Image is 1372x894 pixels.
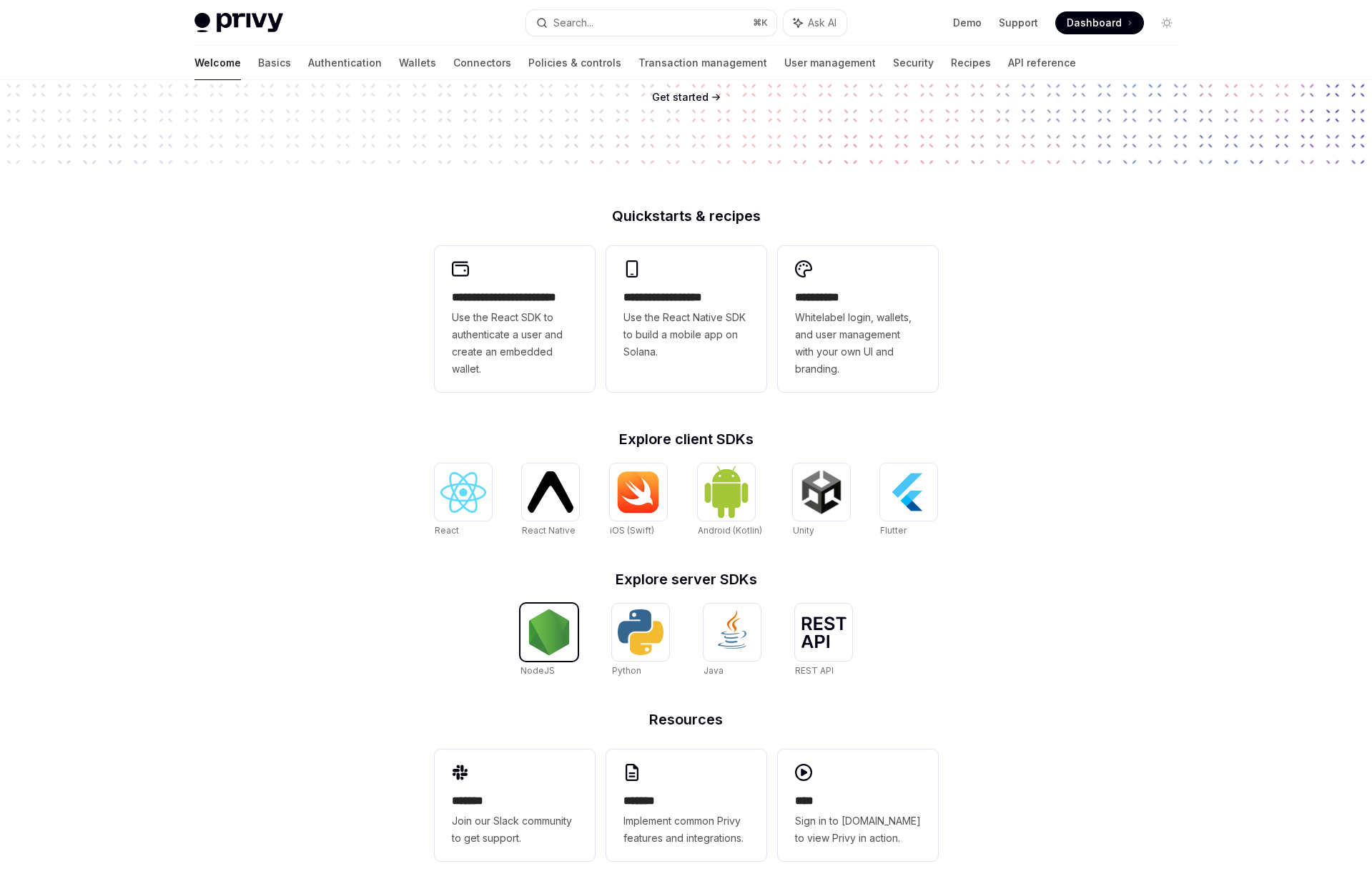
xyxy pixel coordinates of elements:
span: Use the React SDK to authenticate a user and create an embedded wallet. [452,309,578,378]
a: **** **Join our Slack community to get support. [435,750,595,861]
a: JavaJava [704,604,761,678]
img: Python [618,609,663,655]
a: PythonPython [612,604,669,678]
h2: Resources [435,712,938,727]
h2: Explore server SDKs [435,572,938,586]
a: Wallets [399,46,436,80]
a: NodeJSNodeJS [520,604,578,678]
a: React NativeReact Native [522,463,579,538]
a: Transaction management [638,46,767,80]
span: Implement common Privy features and integrations. [623,812,749,847]
img: React Native [528,471,573,512]
h2: Explore client SDKs [435,432,938,446]
div: Search... [553,14,593,31]
span: Dashboard [1067,16,1122,30]
button: Search...⌘K [526,10,776,36]
a: Dashboard [1055,11,1144,34]
span: React Native [522,525,576,536]
span: Get started [652,91,709,103]
a: REST APIREST API [795,604,852,678]
span: Ask AI [808,16,836,30]
span: NodeJS [520,665,555,676]
a: Recipes [951,46,991,80]
a: Demo [953,16,982,30]
span: Flutter [880,525,907,536]
a: **** **Implement common Privy features and integrations. [606,750,766,861]
span: REST API [795,665,834,676]
a: Android (Kotlin)Android (Kotlin) [698,463,762,538]
a: Support [999,16,1038,30]
img: NodeJS [526,609,572,655]
img: React [440,472,486,513]
a: API reference [1008,46,1076,80]
a: FlutterFlutter [880,463,937,538]
h2: Quickstarts & recipes [435,209,938,223]
a: Basics [258,46,291,80]
span: Whitelabel login, wallets, and user management with your own UI and branding. [795,309,921,378]
a: Authentication [308,46,382,80]
a: Get started [652,90,709,104]
span: iOS (Swift) [610,525,654,536]
a: ****Sign in to [DOMAIN_NAME] to view Privy in action. [778,750,938,861]
img: iOS (Swift) [616,471,661,514]
img: Flutter [886,469,932,515]
a: UnityUnity [793,463,850,538]
a: Connectors [453,46,511,80]
img: light logo [194,13,283,33]
a: Security [893,46,934,80]
img: Unity [799,469,844,515]
a: iOS (Swift)iOS (Swift) [610,463,667,538]
a: **** *****Whitelabel login, wallets, and user management with your own UI and branding. [778,246,938,392]
span: Join our Slack community to get support. [452,812,578,847]
span: Use the React Native SDK to build a mobile app on Solana. [623,309,749,360]
span: React [435,525,459,536]
img: REST API [801,617,847,648]
a: **** **** **** ***Use the React Native SDK to build a mobile app on Solana. [606,246,766,392]
button: Ask AI [784,10,847,36]
a: Welcome [194,46,241,80]
a: ReactReact [435,463,492,538]
img: Android (Kotlin) [704,465,749,519]
span: Sign in to [DOMAIN_NAME] to view Privy in action. [795,812,921,847]
span: Python [612,665,641,676]
a: User management [784,46,876,80]
button: Toggle dark mode [1155,11,1178,34]
img: Java [709,609,755,655]
span: Unity [793,525,814,536]
span: Java [704,665,724,676]
span: ⌘ K [753,17,768,29]
span: Android (Kotlin) [698,525,762,536]
a: Policies & controls [528,46,621,80]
